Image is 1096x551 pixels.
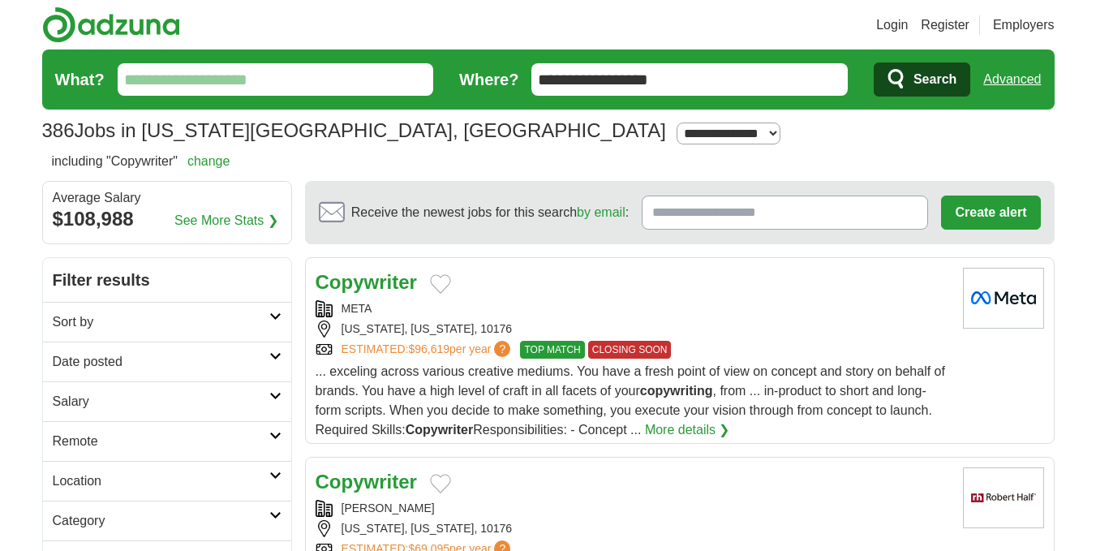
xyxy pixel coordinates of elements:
[316,271,417,293] a: Copywriter
[645,420,730,440] a: More details ❯
[430,474,451,493] button: Add to favorite jobs
[53,192,282,204] div: Average Salary
[53,312,269,332] h2: Sort by
[342,501,435,514] a: [PERSON_NAME]
[187,154,230,168] a: change
[494,341,510,357] span: ?
[43,501,291,540] a: Category
[42,119,667,141] h1: Jobs in [US_STATE][GEOGRAPHIC_DATA], [GEOGRAPHIC_DATA]
[963,467,1044,528] img: Robert Half logo
[577,205,625,219] a: by email
[588,341,672,359] span: CLOSING SOON
[408,342,449,355] span: $96,619
[43,302,291,342] a: Sort by
[52,152,230,171] h2: including "Copywriter"
[983,63,1041,96] a: Advanced
[342,302,372,315] a: META
[406,423,474,437] strong: Copywriter
[913,63,956,96] span: Search
[43,258,291,302] h2: Filter results
[53,511,269,531] h2: Category
[342,341,514,359] a: ESTIMATED:$96,619per year?
[963,268,1044,329] img: Meta logo
[43,381,291,421] a: Salary
[53,392,269,411] h2: Salary
[459,67,518,92] label: Where?
[43,461,291,501] a: Location
[430,274,451,294] button: Add to favorite jobs
[53,432,269,451] h2: Remote
[520,341,584,359] span: TOP MATCH
[53,471,269,491] h2: Location
[993,15,1055,35] a: Employers
[640,384,713,398] strong: copywriting
[53,352,269,372] h2: Date posted
[174,211,278,230] a: See More Stats ❯
[53,204,282,234] div: $108,988
[876,15,908,35] a: Login
[874,62,970,97] button: Search
[316,471,417,493] a: Copywriter
[55,67,105,92] label: What?
[941,196,1040,230] button: Create alert
[316,364,945,437] span: ... exceling across various creative mediums. You have a fresh point of view on concept and story...
[42,116,75,145] span: 386
[42,6,180,43] img: Adzuna logo
[316,520,950,537] div: [US_STATE], [US_STATE], 10176
[921,15,969,35] a: Register
[351,203,629,222] span: Receive the newest jobs for this search :
[316,321,950,338] div: [US_STATE], [US_STATE], 10176
[43,421,291,461] a: Remote
[43,342,291,381] a: Date posted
